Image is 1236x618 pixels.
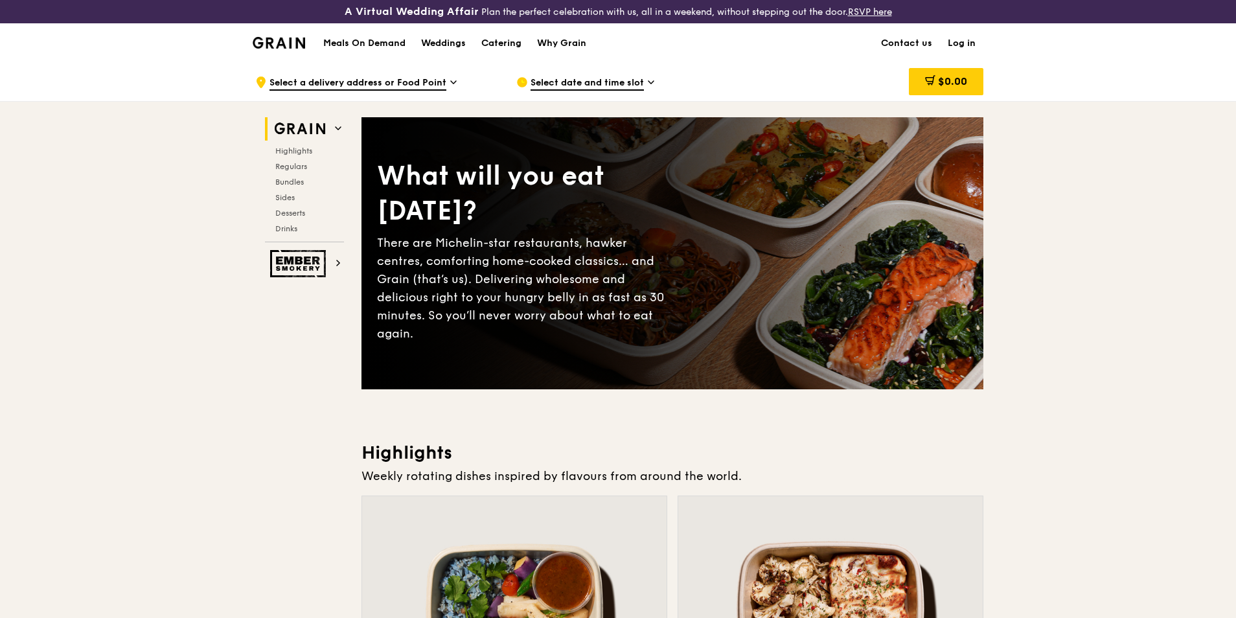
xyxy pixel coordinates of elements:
a: GrainGrain [253,23,305,62]
img: Ember Smokery web logo [270,250,330,277]
h3: Highlights [361,441,983,464]
span: Desserts [275,209,305,218]
a: Contact us [873,24,940,63]
div: Plan the perfect celebration with us, all in a weekend, without stepping out the door. [245,5,991,18]
span: Bundles [275,177,304,187]
a: Log in [940,24,983,63]
span: Regulars [275,162,307,171]
span: $0.00 [938,75,967,87]
div: What will you eat [DATE]? [377,159,672,229]
span: Drinks [275,224,297,233]
img: Grain [253,37,305,49]
div: Why Grain [537,24,586,63]
span: Select date and time slot [531,76,644,91]
span: Highlights [275,146,312,155]
img: Grain web logo [270,117,330,141]
span: Select a delivery address or Food Point [269,76,446,91]
div: Weekly rotating dishes inspired by flavours from around the world. [361,467,983,485]
h3: A Virtual Wedding Affair [345,5,479,18]
div: Catering [481,24,521,63]
h1: Meals On Demand [323,37,406,50]
div: Weddings [421,24,466,63]
span: Sides [275,193,295,202]
a: Why Grain [529,24,594,63]
div: There are Michelin-star restaurants, hawker centres, comforting home-cooked classics… and Grain (... [377,234,672,343]
a: Catering [474,24,529,63]
a: Weddings [413,24,474,63]
a: RSVP here [848,6,892,17]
